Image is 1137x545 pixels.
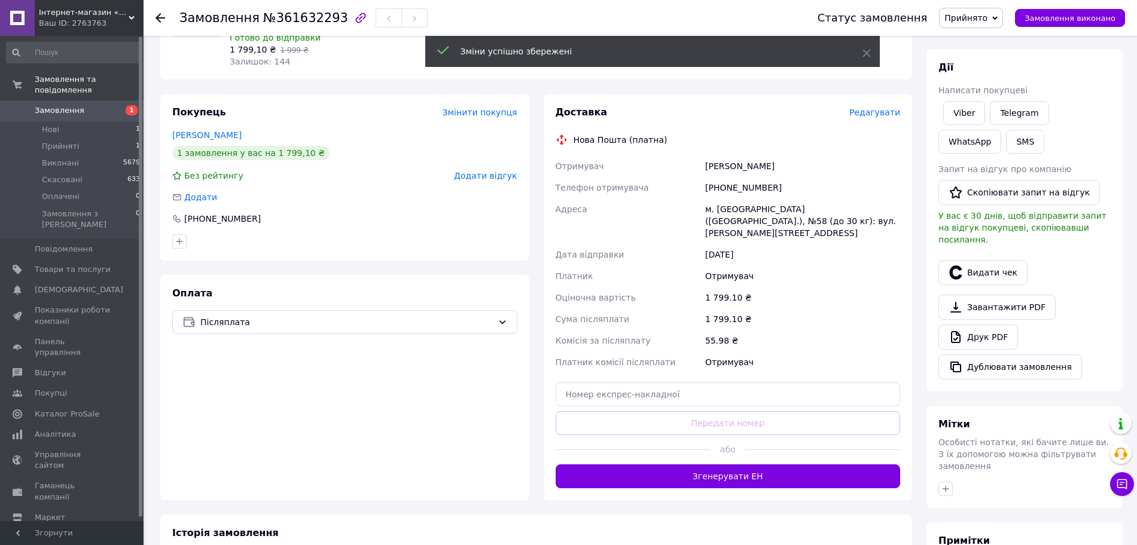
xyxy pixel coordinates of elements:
[123,158,140,169] span: 5679
[938,180,1100,205] button: Скопіювати запит на відгук
[556,293,636,302] span: Оціночна вартість
[136,124,140,135] span: 1
[172,106,226,118] span: Покупець
[818,12,928,24] div: Статус замовлення
[556,106,608,118] span: Доставка
[35,480,111,502] span: Гаманець компанії
[703,177,903,198] div: [PHONE_NUMBER]
[556,464,901,488] button: Згенерувати ЕН
[556,250,624,259] span: Дата відправки
[42,158,79,169] span: Виконані
[172,287,212,299] span: Оплата
[703,330,903,351] div: 55.98 ₴
[35,105,84,116] span: Замовлення
[35,388,67,399] span: Покупці
[42,174,83,185] span: Скасовані
[35,336,111,358] span: Панель управління
[938,130,1001,154] a: WhatsApp
[35,429,76,440] span: Аналітика
[1025,14,1115,23] span: Замовлення виконано
[230,57,290,66] span: Залишок: 144
[6,42,141,63] input: Пошук
[263,11,348,25] span: №361632293
[126,105,138,115] span: 1
[703,265,903,287] div: Отримувач
[938,418,970,430] span: Мітки
[556,382,901,406] input: Номер експрес-накладної
[990,101,1048,125] a: Telegram
[230,45,276,54] span: 1 799,10 ₴
[281,46,309,54] span: 1 999 ₴
[938,62,953,73] span: Дії
[39,7,129,18] span: Інтернет-магазин «Shop-Leds»
[849,108,900,117] span: Редагувати
[184,171,243,180] span: Без рейтингу
[938,295,1056,320] a: Завантажити PDF
[938,260,1028,285] button: Видати чек
[230,33,321,42] span: Готово до відправки
[556,314,630,324] span: Сума післяплати
[172,527,279,538] span: Історія замовлення
[200,316,493,329] span: Післяплата
[454,171,517,180] span: Додати відгук
[136,191,140,202] span: 0
[42,191,80,202] span: Оплачені
[136,209,140,230] span: 0
[571,134,670,146] div: Нова Пошта (платна)
[172,130,242,140] a: [PERSON_NAME]
[35,305,111,326] span: Показники роботи компанії
[42,141,79,152] span: Прийняті
[35,512,65,523] span: Маркет
[556,183,649,192] span: Телефон отримувача
[35,409,99,420] span: Каталог ProSale
[1110,472,1134,496] button: Чат з покупцем
[172,146,330,160] div: 1 замовлення у вас на 1 799,10 ₴
[703,155,903,177] div: [PERSON_NAME]
[944,13,987,23] span: Прийнято
[35,449,111,471] span: Управління сайтом
[127,174,140,185] span: 633
[938,437,1109,471] span: Особисті нотатки, які бачите лише ви. З їх допомогою можна фільтрувати замовлення
[943,101,985,125] a: Viber
[703,308,903,330] div: 1 799.10 ₴
[35,284,123,295] span: [DEMOGRAPHIC_DATA]
[184,192,217,202] span: Додати
[938,324,1018,350] a: Друк PDF
[35,244,93,255] span: Повідомлення
[42,124,59,135] span: Нові
[443,108,517,117] span: Змінити покупця
[1006,130,1044,154] button: SMS
[179,11,260,25] span: Замовлення
[711,443,745,455] span: або
[703,198,903,244] div: м. [GEOGRAPHIC_DATA] ([GEOGRAPHIC_DATA].), №58 (до 30 кг): вул. [PERSON_NAME][STREET_ADDRESS]
[938,164,1071,174] span: Запит на відгук про компанію
[183,213,262,225] div: [PHONE_NUMBER]
[35,264,111,275] span: Товари та послуги
[39,18,144,29] div: Ваш ID: 2763763
[556,336,651,345] span: Комісія за післяплату
[938,211,1106,244] span: У вас є 30 днів, щоб відправити запит на відгук покупцеві, скопіювавши посилання.
[35,74,144,96] span: Замовлення та повідомлення
[461,45,833,57] div: Зміни успішно збережені
[703,244,903,265] div: [DATE]
[703,287,903,308] div: 1 799.10 ₴
[556,204,587,214] span: Адреса
[703,351,903,373] div: Отримувач
[938,85,1028,95] span: Написати покупцеві
[556,271,593,281] span: Платник
[938,354,1082,379] button: Дублювати замовлення
[42,209,136,230] span: Замовлення з [PERSON_NAME]
[1015,9,1125,27] button: Замовлення виконано
[35,368,66,378] span: Відгуки
[156,12,165,24] div: Повернутися назад
[556,161,604,171] span: Отримувач
[556,357,676,367] span: Платник комісії післяплати
[136,141,140,152] span: 1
